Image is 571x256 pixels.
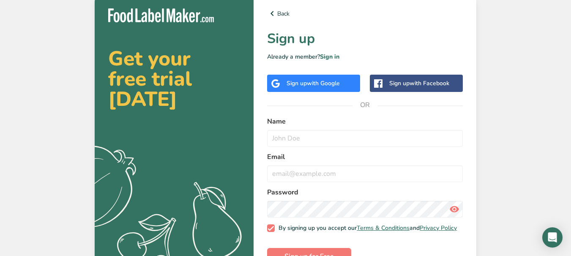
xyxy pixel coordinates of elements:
div: Sign up [389,79,449,88]
label: Name [267,116,463,127]
a: Terms & Conditions [357,224,410,232]
label: Email [267,152,463,162]
a: Sign in [320,53,339,61]
span: with Facebook [410,79,449,87]
label: Password [267,187,463,197]
span: with Google [307,79,340,87]
p: Already a member? [267,52,463,61]
span: OR [352,92,378,118]
a: Privacy Policy [420,224,457,232]
input: John Doe [267,130,463,147]
input: email@example.com [267,165,463,182]
div: Sign up [287,79,340,88]
h1: Sign up [267,29,463,49]
span: By signing up you accept our and [275,224,457,232]
h2: Get your free trial [DATE] [108,49,240,109]
img: Food Label Maker [108,8,214,22]
a: Back [267,8,463,19]
div: Open Intercom Messenger [542,227,563,248]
